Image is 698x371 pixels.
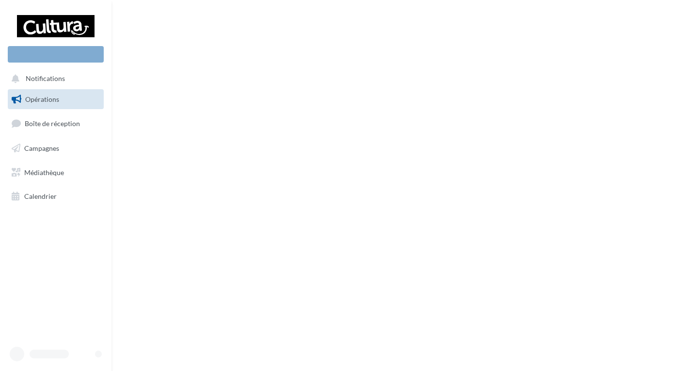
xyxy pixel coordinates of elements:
a: Calendrier [6,186,106,207]
span: Campagnes [24,144,59,152]
span: Calendrier [24,192,57,200]
span: Opérations [25,95,59,103]
a: Boîte de réception [6,113,106,134]
span: Boîte de réception [25,119,80,128]
div: Nouvelle campagne [8,46,104,63]
a: Opérations [6,89,106,110]
span: Médiathèque [24,168,64,176]
a: Médiathèque [6,162,106,183]
a: Campagnes [6,138,106,159]
span: Notifications [26,75,65,83]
